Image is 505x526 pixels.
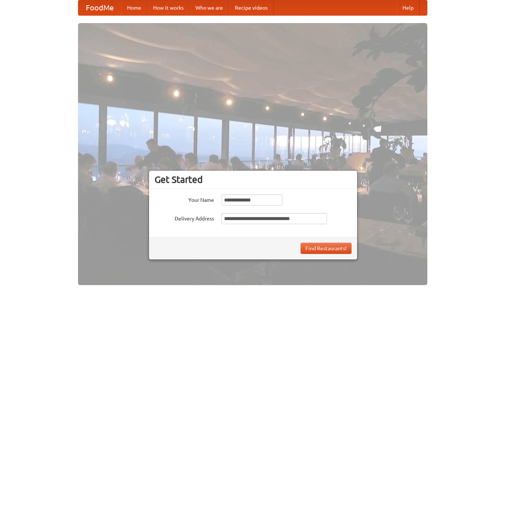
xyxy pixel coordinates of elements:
a: Recipe videos [229,0,273,15]
label: Delivery Address [155,213,214,222]
button: Find Restaurants! [301,243,352,254]
a: How it works [147,0,190,15]
a: Home [121,0,147,15]
a: Who we are [190,0,229,15]
label: Your Name [155,194,214,204]
a: Help [396,0,420,15]
a: FoodMe [78,0,121,15]
h3: Get Started [155,174,352,185]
